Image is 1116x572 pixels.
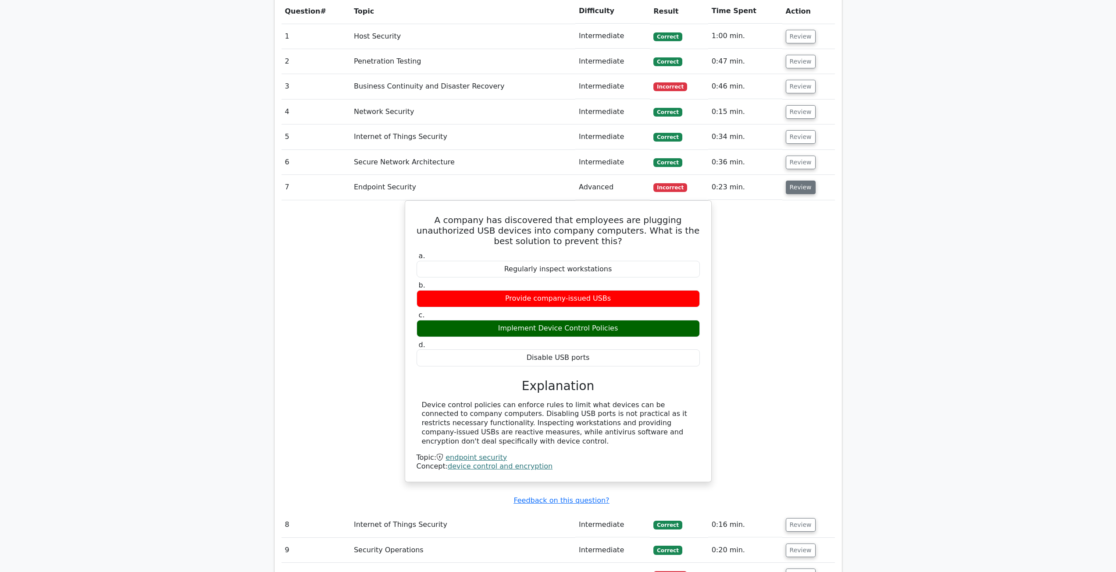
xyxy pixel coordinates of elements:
td: 4 [282,99,350,124]
button: Review [786,156,816,169]
a: endpoint security [446,453,507,462]
button: Review [786,105,816,119]
td: 5 [282,124,350,149]
td: Secure Network Architecture [350,150,575,175]
span: Correct [653,32,682,41]
td: Intermediate [575,74,650,99]
td: 0:20 min. [708,538,782,563]
td: Advanced [575,175,650,200]
h3: Explanation [422,379,695,394]
td: Network Security [350,99,575,124]
td: 6 [282,150,350,175]
td: Business Continuity and Disaster Recovery [350,74,575,99]
td: Intermediate [575,49,650,74]
td: 9 [282,538,350,563]
td: Internet of Things Security [350,512,575,537]
div: Disable USB ports [417,349,700,366]
span: Correct [653,158,682,167]
td: 0:34 min. [708,124,782,149]
span: Correct [653,546,682,554]
td: 1:00 min. [708,24,782,49]
a: Feedback on this question? [513,496,609,504]
td: Intermediate [575,24,650,49]
td: 0:16 min. [708,512,782,537]
a: device control and encryption [448,462,553,470]
td: Intermediate [575,99,650,124]
td: Intermediate [575,150,650,175]
h5: A company has discovered that employees are plugging unauthorized USB devices into company comput... [416,215,701,246]
td: 0:47 min. [708,49,782,74]
td: 7 [282,175,350,200]
td: Intermediate [575,124,650,149]
button: Review [786,130,816,144]
div: Concept: [417,462,700,471]
button: Review [786,544,816,557]
span: d. [419,341,425,349]
div: Implement Device Control Policies [417,320,700,337]
div: Provide company-issued USBs [417,290,700,307]
td: 3 [282,74,350,99]
td: 0:23 min. [708,175,782,200]
span: Correct [653,521,682,529]
span: Correct [653,57,682,66]
span: Incorrect [653,183,687,192]
td: 0:36 min. [708,150,782,175]
span: Correct [653,108,682,117]
td: Penetration Testing [350,49,575,74]
span: Incorrect [653,82,687,91]
button: Review [786,518,816,532]
td: Endpoint Security [350,175,575,200]
span: a. [419,252,425,260]
div: Topic: [417,453,700,462]
td: 8 [282,512,350,537]
span: Correct [653,133,682,142]
td: Internet of Things Security [350,124,575,149]
td: Security Operations [350,538,575,563]
button: Review [786,80,816,93]
td: 0:46 min. [708,74,782,99]
span: c. [419,311,425,319]
td: 0:15 min. [708,99,782,124]
span: Question [285,7,321,15]
div: Device control policies can enforce rules to limit what devices can be connected to company compu... [422,401,695,446]
button: Review [786,55,816,68]
td: Intermediate [575,538,650,563]
span: b. [419,281,425,289]
td: Host Security [350,24,575,49]
td: Intermediate [575,512,650,537]
div: Regularly inspect workstations [417,261,700,278]
td: 1 [282,24,350,49]
td: 2 [282,49,350,74]
button: Review [786,181,816,194]
button: Review [786,30,816,43]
